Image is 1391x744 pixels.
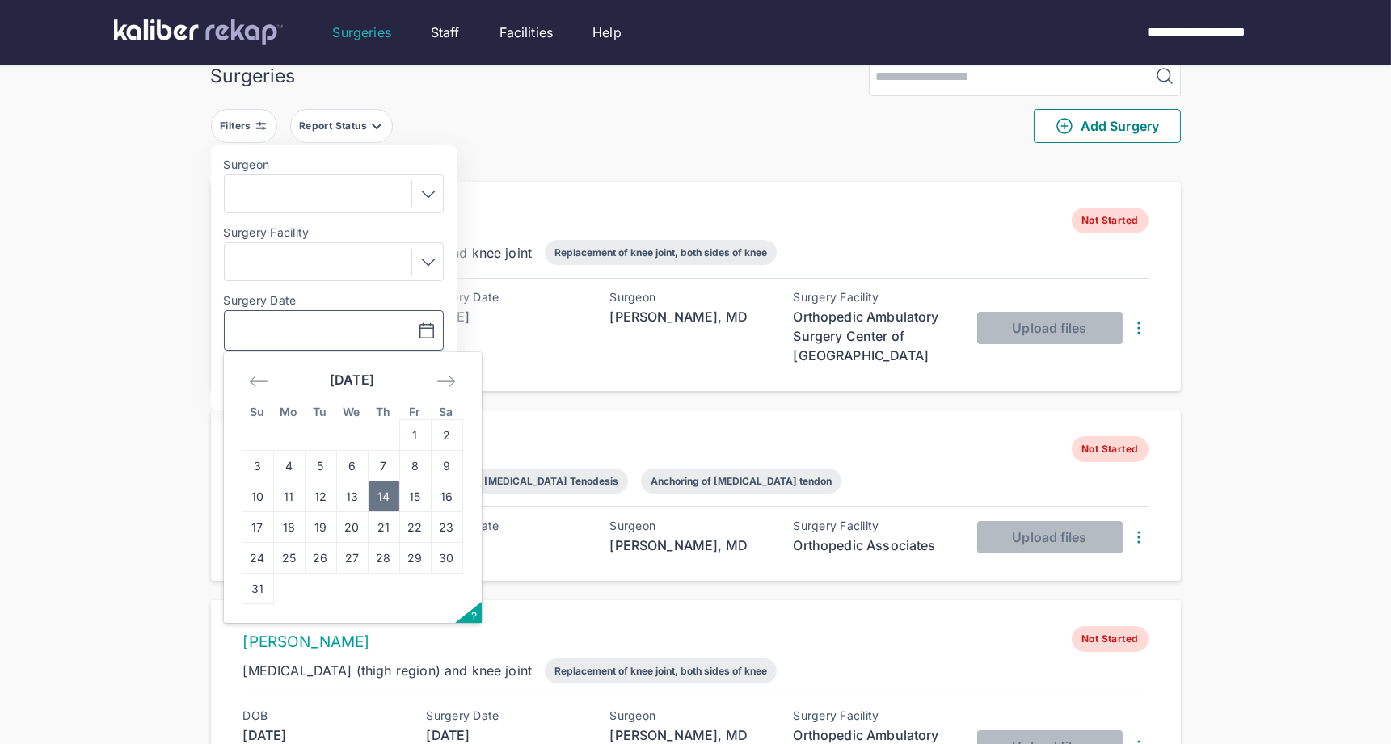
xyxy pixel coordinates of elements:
[368,543,399,574] td: Thursday, August 28, 2025
[431,543,462,574] td: Saturday, August 30, 2025
[1129,318,1149,338] img: DotsThreeVertical.31cb0eda.svg
[610,709,772,722] div: Surgeon
[794,291,955,304] div: Surgery Facility
[211,109,277,143] button: Filters
[330,372,375,388] strong: [DATE]
[224,352,481,623] div: Calendar
[242,543,273,574] td: Sunday, August 24, 2025
[255,120,268,132] img: faders-horizontal-grey.d550dbda.svg
[427,307,588,326] div: [DATE]
[409,405,421,418] small: Fr
[427,519,588,532] div: Surgery Date
[431,451,462,481] td: Saturday, August 9, 2025
[455,602,482,623] button: Open the keyboard shortcuts panel.
[368,512,399,543] td: Thursday, August 21, 2025
[431,420,462,451] td: Saturday, August 2, 2025
[610,536,772,555] div: [PERSON_NAME], MD
[1034,109,1181,143] button: Add Surgery
[224,294,444,307] label: Surgery Date
[336,451,368,481] td: Wednesday, August 6, 2025
[343,405,360,418] small: We
[610,519,772,532] div: Surgeon
[794,519,955,532] div: Surgery Facility
[280,405,298,418] small: Mo
[1129,528,1149,547] img: DotsThreeVertical.31cb0eda.svg
[333,23,391,42] a: Surgeries
[1012,320,1086,336] span: Upload files
[399,420,431,451] td: Friday, August 1, 2025
[439,405,453,418] small: Sa
[794,536,955,555] div: Orthopedic Associates
[242,574,273,604] td: Sunday, August 31, 2025
[242,481,273,512] td: Sunday, August 10, 2025
[313,405,327,418] small: Tu
[273,512,305,543] td: Monday, August 18, 2025
[431,512,462,543] td: Saturday, August 23, 2025
[592,23,622,42] a: Help
[977,312,1123,344] button: Upload files
[250,405,265,418] small: Su
[305,481,336,512] td: Tuesday, August 12, 2025
[1072,436,1148,462] span: Not Started
[1012,529,1086,545] span: Upload files
[427,709,588,722] div: Surgery Date
[484,475,618,487] div: [MEDICAL_DATA] Tenodesis
[242,512,273,543] td: Sunday, August 17, 2025
[242,451,273,481] td: Sunday, August 3, 2025
[1055,116,1074,136] img: PlusCircleGreen.5fd88d77.svg
[243,709,405,722] div: DOB
[242,367,276,396] div: Move backward to switch to the previous month.
[1072,626,1148,652] span: Not Started
[431,23,460,42] a: Staff
[220,120,255,132] div: Filters
[211,65,296,87] div: Surgeries
[554,665,767,677] div: Replacement of knee joint, both sides of knee
[399,481,431,512] td: Friday, August 15, 2025
[399,543,431,574] td: Friday, August 29, 2025
[376,405,391,418] small: Th
[290,109,393,143] button: Report Status
[243,633,370,651] a: [PERSON_NAME]
[370,120,383,132] img: filter-caret-down-grey.b3560631.svg
[224,226,444,239] label: Surgery Facility
[336,481,368,512] td: Wednesday, August 13, 2025
[368,481,399,512] td: Thursday, August 14, 2025
[429,367,463,396] div: Move forward to switch to the next month.
[1072,208,1148,233] span: Not Started
[336,512,368,543] td: Wednesday, August 20, 2025
[243,661,533,680] div: [MEDICAL_DATA] (thigh region) and knee joint
[368,451,399,481] td: Thursday, August 7, 2025
[499,23,554,42] a: Facilities
[794,307,955,365] div: Orthopedic Ambulatory Surgery Center of [GEOGRAPHIC_DATA]
[794,709,955,722] div: Surgery Facility
[610,291,772,304] div: Surgeon
[224,158,444,171] label: Surgeon
[427,536,588,555] div: [DATE]
[305,543,336,574] td: Tuesday, August 26, 2025
[273,481,305,512] td: Monday, August 11, 2025
[431,481,462,512] td: Saturday, August 16, 2025
[305,451,336,481] td: Tuesday, August 5, 2025
[427,291,588,304] div: Surgery Date
[114,19,283,45] img: kaliber labs logo
[273,451,305,481] td: Monday, August 4, 2025
[472,609,478,623] span: ?
[273,543,305,574] td: Monday, August 25, 2025
[977,521,1123,553] button: Upload files
[211,156,1181,175] div: 2181 entries
[336,543,368,574] td: Wednesday, August 27, 2025
[1155,66,1174,86] img: MagnifyingGlass.1dc66aab.svg
[651,475,832,487] div: Anchoring of [MEDICAL_DATA] tendon
[1055,116,1159,136] span: Add Surgery
[299,120,370,132] div: Report Status
[399,451,431,481] td: Friday, August 8, 2025
[554,246,767,259] div: Replacement of knee joint, both sides of knee
[399,512,431,543] td: Friday, August 22, 2025
[610,307,772,326] div: [PERSON_NAME], MD
[305,512,336,543] td: Tuesday, August 19, 2025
